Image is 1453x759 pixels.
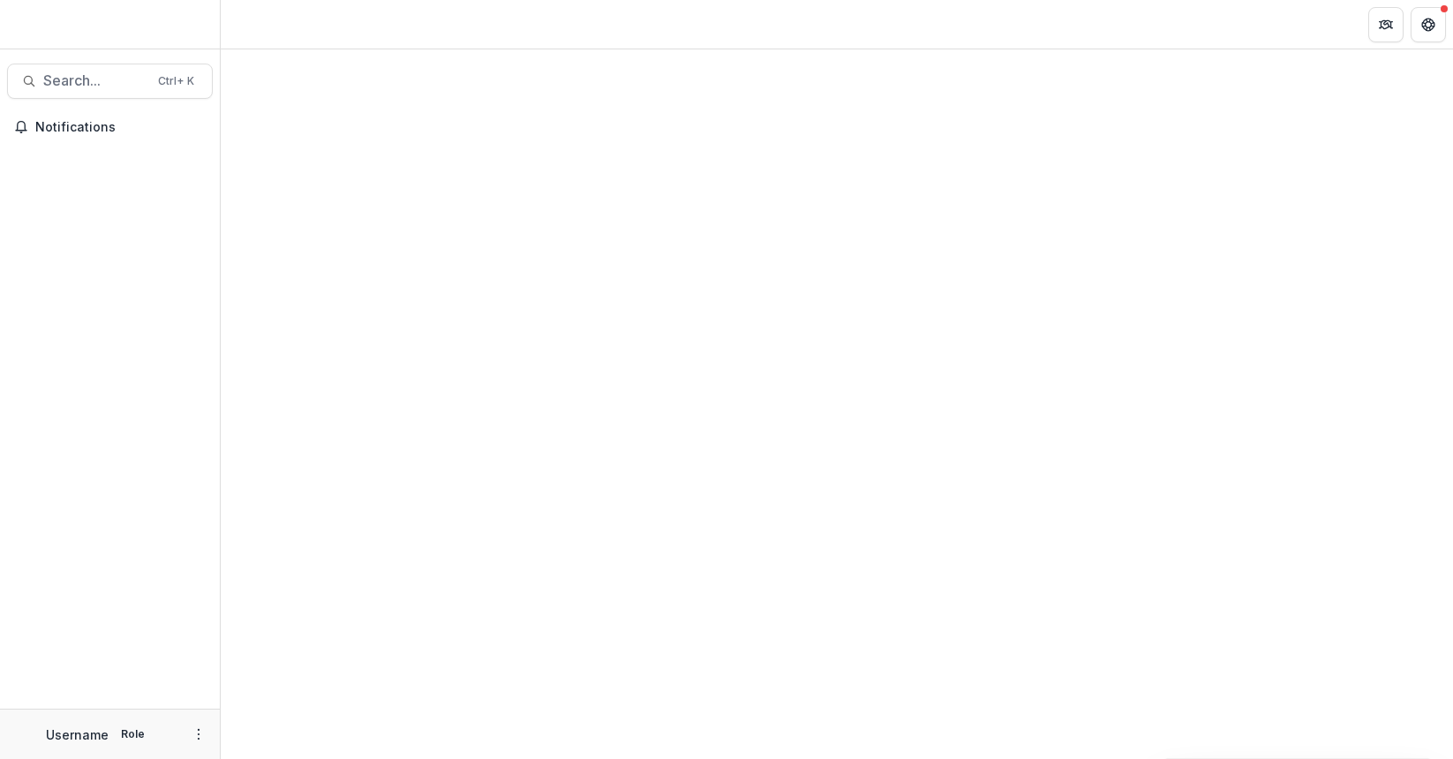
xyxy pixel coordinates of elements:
[1368,7,1404,42] button: Partners
[154,71,198,91] div: Ctrl + K
[188,724,209,745] button: More
[46,725,109,744] p: Username
[35,120,206,135] span: Notifications
[116,726,150,742] p: Role
[228,11,303,37] nav: breadcrumb
[7,113,213,141] button: Notifications
[7,64,213,99] button: Search...
[1411,7,1446,42] button: Get Help
[43,72,147,89] span: Search...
